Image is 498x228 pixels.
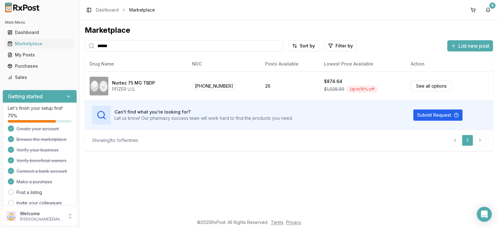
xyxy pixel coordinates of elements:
[20,211,63,217] p: Welcome
[8,93,43,100] h3: Getting started
[16,147,59,153] span: Verify your business
[260,71,319,100] td: 26
[96,7,119,13] a: Dashboard
[112,86,155,92] div: PFIZER U.S.
[112,80,155,86] div: Nurtec 75 MG TBDP
[406,56,493,71] th: Action
[5,72,74,83] a: Sales
[489,2,496,9] div: 6
[8,105,72,111] p: Let's finish your setup first!
[458,42,489,50] span: List new post
[411,80,452,91] a: See all options
[2,72,77,82] button: Sales
[413,109,463,121] button: Submit Request
[16,200,62,206] a: Invite your colleagues
[115,115,293,121] p: Let us know! Our pharmacy success team will work hard to find the products you need.
[90,77,108,95] img: Nurtec 75 MG TBDP
[92,137,138,143] div: Showing 1 to 1 of 1 entries
[447,40,493,51] button: List new post
[16,158,67,164] span: Verify beneficial owners
[2,50,77,60] button: My Posts
[477,207,492,222] div: Open Intercom Messenger
[16,126,59,132] span: Create your account
[16,179,52,185] span: Make a purchase
[192,82,236,90] span: [PHONE_NUMBER]
[16,168,67,174] span: Connect a bank account
[5,27,74,38] a: Dashboard
[260,56,319,71] th: Posts Available
[8,113,17,119] span: 75 %
[6,211,16,221] img: User avatar
[5,61,74,72] a: Purchases
[85,56,187,71] th: Drug Name
[20,217,63,222] p: [PERSON_NAME][EMAIL_ADDRESS][DOMAIN_NAME]
[324,40,357,51] button: Filter by
[2,61,77,71] button: Purchases
[2,2,42,12] img: RxPost Logo
[447,43,493,50] a: List new post
[7,63,72,69] div: Purchases
[319,56,406,71] th: Lowest Price Available
[300,43,315,49] span: Sort by
[286,220,301,225] a: Privacy
[347,86,378,93] div: Up to 15 % off
[5,38,74,49] a: Marketplace
[7,29,72,36] div: Dashboard
[7,41,72,47] div: Marketplace
[5,20,74,25] h2: Main Menu
[449,135,486,146] nav: pagination
[85,25,493,35] div: Marketplace
[187,56,260,71] th: NDC
[16,136,67,143] span: Browse the marketplace
[2,39,77,49] button: Marketplace
[271,220,284,225] a: Terms
[115,109,293,115] h3: Can't find what you're looking for?
[324,78,342,85] div: $874.64
[16,189,42,196] a: Post a listing
[2,27,77,37] button: Dashboard
[7,74,72,80] div: Sales
[129,7,155,13] span: Marketplace
[7,52,72,58] div: My Posts
[483,5,493,15] button: 6
[462,135,473,146] a: 1
[5,49,74,61] a: My Posts
[96,7,155,13] nav: breadcrumb
[336,43,353,49] span: Filter by
[288,40,319,51] button: Sort by
[324,86,344,92] span: $1,028.99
